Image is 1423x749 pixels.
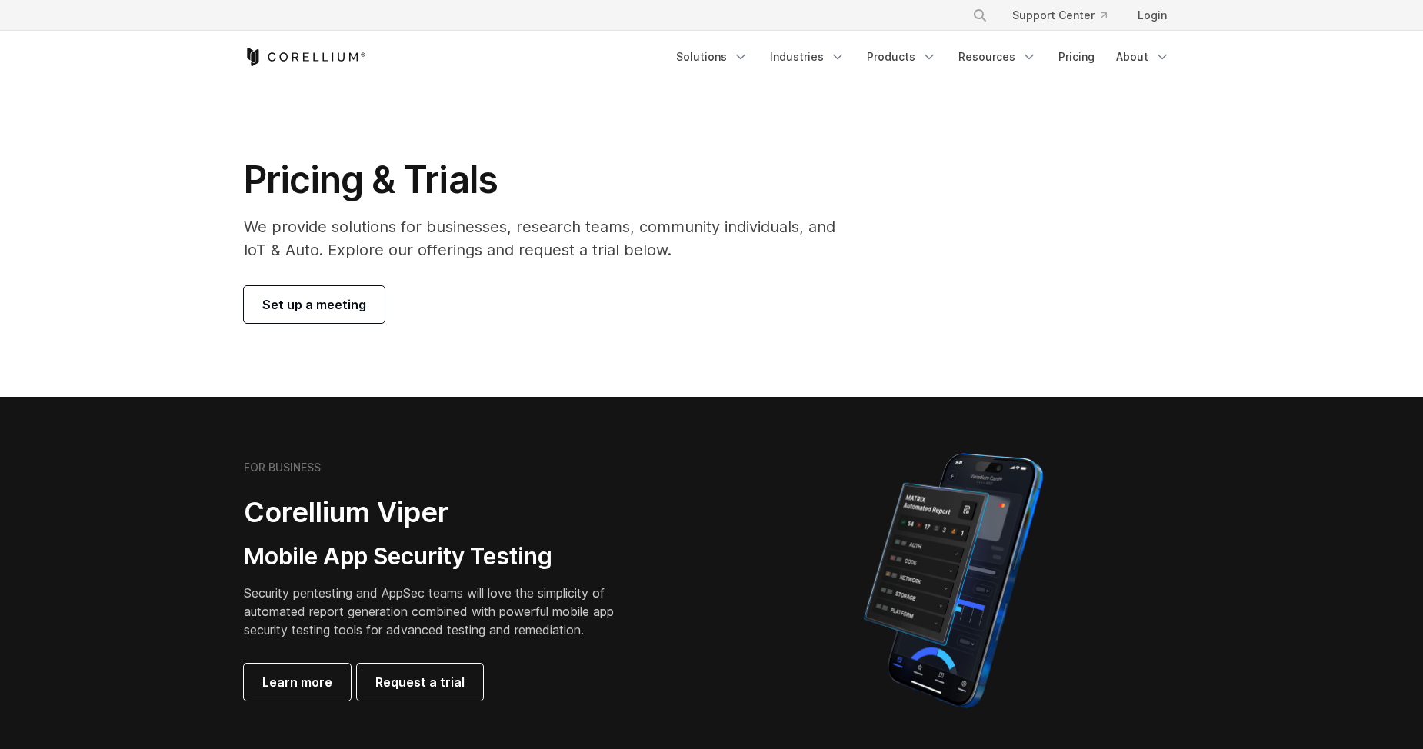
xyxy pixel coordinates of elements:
div: Navigation Menu [667,43,1179,71]
a: Request a trial [357,664,483,701]
a: Resources [949,43,1046,71]
a: Corellium Home [244,48,366,66]
button: Search [966,2,994,29]
span: Set up a meeting [262,295,366,314]
a: Solutions [667,43,758,71]
h6: FOR BUSINESS [244,461,321,474]
h2: Corellium Viper [244,495,638,530]
a: Support Center [1000,2,1119,29]
h3: Mobile App Security Testing [244,542,638,571]
a: Set up a meeting [244,286,385,323]
img: Corellium MATRIX automated report on iPhone showing app vulnerability test results across securit... [838,446,1069,715]
a: Products [858,43,946,71]
a: Pricing [1049,43,1104,71]
h1: Pricing & Trials [244,157,857,203]
p: Security pentesting and AppSec teams will love the simplicity of automated report generation comb... [244,584,638,639]
span: Learn more [262,673,332,691]
div: Navigation Menu [954,2,1179,29]
a: Learn more [244,664,351,701]
a: Industries [761,43,855,71]
a: Login [1125,2,1179,29]
p: We provide solutions for businesses, research teams, community individuals, and IoT & Auto. Explo... [244,215,857,261]
a: About [1107,43,1179,71]
span: Request a trial [375,673,465,691]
